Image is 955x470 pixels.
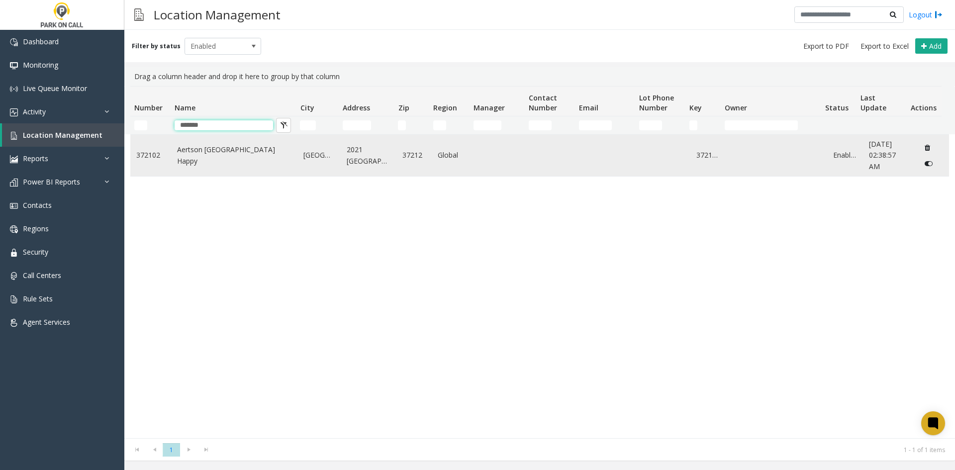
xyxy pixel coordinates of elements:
[10,225,18,233] img: 'icon'
[23,37,59,46] span: Dashboard
[10,155,18,163] img: 'icon'
[402,150,426,161] a: 37212
[23,130,102,140] span: Location Management
[474,103,505,112] span: Manager
[23,154,48,163] span: Reports
[23,317,70,327] span: Agent Services
[860,93,886,112] span: Last Update
[635,116,685,134] td: Lot Phone Number Filter
[579,120,612,130] input: Email Filter
[438,150,467,161] a: Global
[575,116,635,134] td: Email Filter
[175,103,195,112] span: Name
[23,200,52,210] span: Contacts
[339,116,394,134] td: Address Filter
[10,85,18,93] img: 'icon'
[799,39,853,53] button: Export to PDF
[860,41,909,51] span: Export to Excel
[10,249,18,257] img: 'icon'
[276,118,291,133] button: Clear
[134,103,163,112] span: Number
[10,319,18,327] img: 'icon'
[803,41,849,51] span: Export to PDF
[429,116,470,134] td: Region Filter
[343,120,371,130] input: Address Filter
[433,120,446,130] input: Region Filter
[134,120,147,130] input: Number Filter
[23,60,58,70] span: Monitoring
[689,103,702,112] span: Key
[833,150,857,161] a: Enabled
[10,202,18,210] img: 'icon'
[579,103,598,112] span: Email
[639,120,663,130] input: Lot Phone Number Filter
[398,103,409,112] span: Zip
[433,103,457,112] span: Region
[525,116,575,134] td: Contact Number Filter
[177,144,292,167] a: Aertson [GEOGRAPHIC_DATA] Happy
[23,107,46,116] span: Activity
[689,120,697,130] input: Key Filter
[935,9,943,20] img: logout
[343,103,370,112] span: Address
[10,295,18,303] img: 'icon'
[10,108,18,116] img: 'icon'
[296,116,339,134] td: City Filter
[821,116,857,134] td: Status Filter
[134,2,144,27] img: pageIcon
[821,87,857,116] th: Status
[725,120,798,130] input: Owner Filter
[696,150,720,161] a: 372102
[10,62,18,70] img: 'icon'
[185,38,246,54] span: Enabled
[856,116,906,134] td: Last Update Filter
[639,93,674,112] span: Lot Phone Number
[869,139,908,172] a: [DATE] 02:38:57 AM
[915,38,948,54] button: Add
[303,150,335,161] a: [GEOGRAPHIC_DATA]
[23,84,87,93] span: Live Queue Monitor
[529,93,557,112] span: Contact Number
[725,103,747,112] span: Owner
[149,2,286,27] h3: Location Management
[347,144,390,167] a: 2021 [GEOGRAPHIC_DATA]
[2,123,124,147] a: Location Management
[394,116,429,134] td: Zip Filter
[721,116,821,134] td: Owner Filter
[474,120,502,130] input: Manager Filter
[929,41,942,51] span: Add
[23,294,53,303] span: Rule Sets
[685,116,721,134] td: Key Filter
[906,87,942,116] th: Actions
[10,38,18,46] img: 'icon'
[470,116,525,134] td: Manager Filter
[10,132,18,140] img: 'icon'
[23,224,49,233] span: Regions
[869,139,896,171] span: [DATE] 02:38:57 AM
[300,120,315,130] input: City Filter
[130,116,171,134] td: Number Filter
[10,272,18,280] img: 'icon'
[920,140,936,156] button: Delete
[529,120,552,130] input: Contact Number Filter
[124,86,955,438] div: Data table
[10,179,18,187] img: 'icon'
[132,42,181,51] label: Filter by status
[163,443,180,457] span: Page 1
[23,271,61,280] span: Call Centers
[857,39,913,53] button: Export to Excel
[23,247,48,257] span: Security
[398,120,406,130] input: Zip Filter
[175,120,273,130] input: Name Filter
[171,116,296,134] td: Name Filter
[130,67,949,86] div: Drag a column header and drop it here to group by that column
[920,156,938,172] button: Disable
[300,103,314,112] span: City
[909,9,943,20] a: Logout
[136,150,165,161] a: 372102
[906,116,942,134] td: Actions Filter
[221,446,945,454] kendo-pager-info: 1 - 1 of 1 items
[23,177,80,187] span: Power BI Reports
